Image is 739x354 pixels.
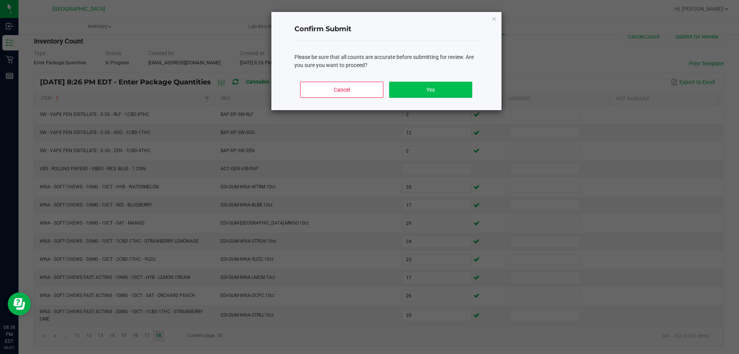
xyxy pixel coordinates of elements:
[492,14,497,23] button: Close
[389,82,472,98] button: Yes
[294,24,478,34] h4: Confirm Submit
[8,292,31,315] iframe: Resource center
[300,82,383,98] button: Cancel
[294,53,478,69] div: Please be sure that all counts are accurate before submitting for review. Are you sure you want t...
